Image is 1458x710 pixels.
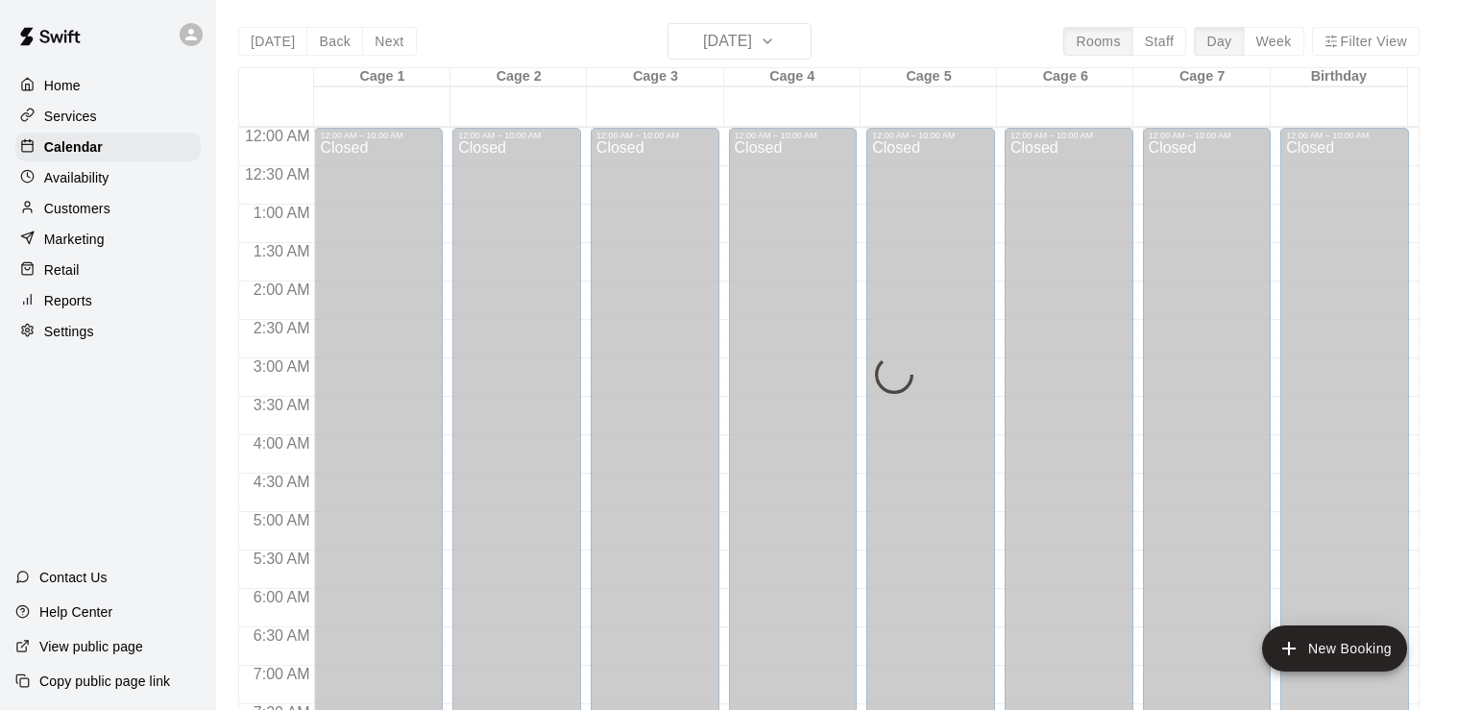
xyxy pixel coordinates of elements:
[249,551,315,567] span: 5:30 AM
[39,637,143,656] p: View public page
[587,68,723,86] div: Cage 3
[249,282,315,298] span: 2:00 AM
[44,322,94,341] p: Settings
[44,291,92,310] p: Reports
[240,128,315,144] span: 12:00 AM
[314,68,450,86] div: Cage 1
[1271,68,1407,86] div: Birthday
[44,199,110,218] p: Customers
[596,131,714,140] div: 12:00 AM – 10:00 AM
[249,627,315,644] span: 6:30 AM
[861,68,997,86] div: Cage 5
[458,131,575,140] div: 12:00 AM – 10:00 AM
[15,102,201,131] a: Services
[39,672,170,691] p: Copy public page link
[44,260,80,280] p: Retail
[249,320,315,336] span: 2:30 AM
[320,131,437,140] div: 12:00 AM – 10:00 AM
[249,666,315,682] span: 7:00 AM
[44,107,97,126] p: Services
[44,76,81,95] p: Home
[249,397,315,413] span: 3:30 AM
[15,256,201,284] a: Retail
[249,358,315,375] span: 3:00 AM
[39,602,112,622] p: Help Center
[1149,131,1266,140] div: 12:00 AM – 10:00 AM
[15,194,201,223] a: Customers
[39,568,108,587] p: Contact Us
[450,68,587,86] div: Cage 2
[1286,131,1403,140] div: 12:00 AM – 10:00 AM
[997,68,1133,86] div: Cage 6
[249,512,315,528] span: 5:00 AM
[724,68,861,86] div: Cage 4
[15,225,201,254] a: Marketing
[249,589,315,605] span: 6:00 AM
[1262,625,1407,672] button: add
[249,474,315,490] span: 4:30 AM
[249,205,315,221] span: 1:00 AM
[15,286,201,315] a: Reports
[44,137,103,157] p: Calendar
[249,435,315,452] span: 4:00 AM
[249,243,315,259] span: 1:30 AM
[1010,131,1128,140] div: 12:00 AM – 10:00 AM
[15,133,201,161] a: Calendar
[15,317,201,346] a: Settings
[1133,68,1270,86] div: Cage 7
[44,168,109,187] p: Availability
[872,131,989,140] div: 12:00 AM – 10:00 AM
[735,131,852,140] div: 12:00 AM – 10:00 AM
[15,163,201,192] a: Availability
[240,166,315,183] span: 12:30 AM
[44,230,105,249] p: Marketing
[15,71,201,100] a: Home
